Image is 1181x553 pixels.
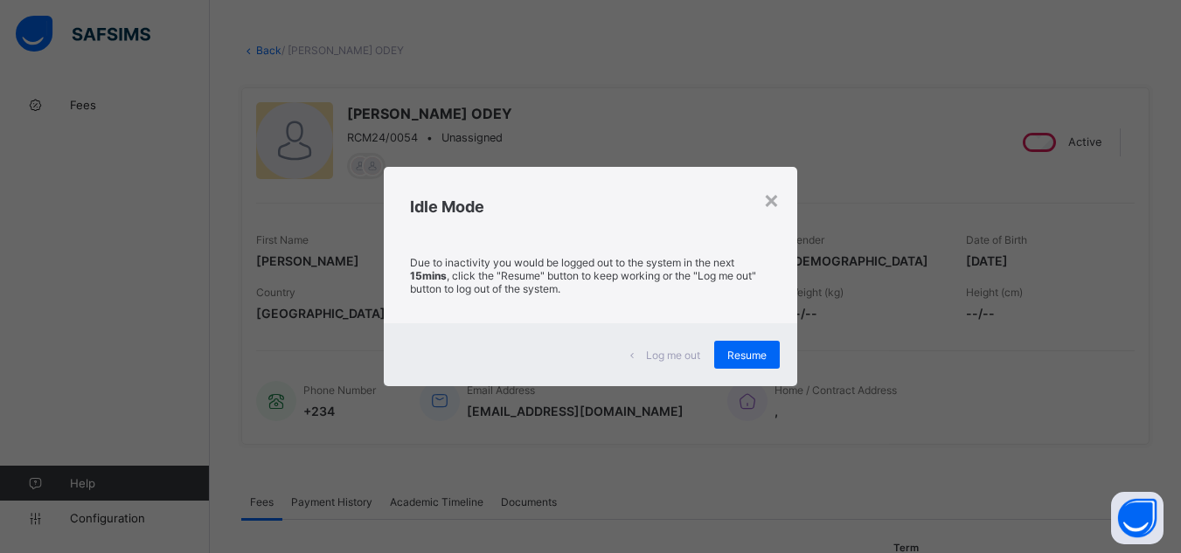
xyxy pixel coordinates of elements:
[727,349,767,362] span: Resume
[1111,492,1164,544] button: Open asap
[410,197,771,216] h2: Idle Mode
[410,256,771,295] p: Due to inactivity you would be logged out to the system in the next , click the "Resume" button t...
[410,269,447,282] strong: 15mins
[646,349,700,362] span: Log me out
[763,184,780,214] div: ×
